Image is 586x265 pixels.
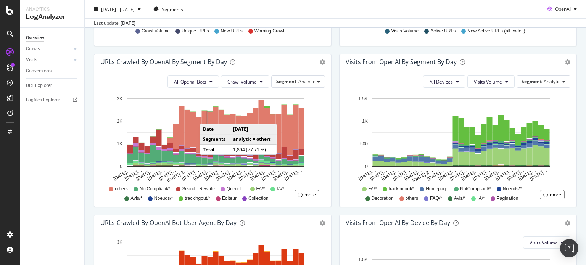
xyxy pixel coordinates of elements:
[406,195,418,202] span: others
[100,58,227,66] div: URLs Crawled by OpenAI By Segment By Day
[304,191,316,198] div: more
[565,59,570,65] div: gear
[346,58,457,66] div: Visits from OpenAI By Segment By Day
[230,134,276,145] td: analytic = others
[117,239,122,245] text: 3K
[26,45,40,53] div: Crawls
[100,94,322,182] svg: A chart.
[121,20,135,27] div: [DATE]
[162,6,183,12] span: Segments
[474,79,502,85] span: Visits Volume
[248,195,269,202] span: Collection
[26,13,78,21] div: LogAnalyzer
[320,59,325,65] div: gear
[372,195,394,202] span: Decoration
[26,82,52,90] div: URL Explorer
[150,3,186,15] button: Segments
[565,220,570,226] div: gear
[550,191,561,198] div: more
[358,96,368,101] text: 1.5K
[94,20,135,27] div: Last update
[522,78,542,85] span: Segment
[91,3,144,15] button: [DATE] - [DATE]
[426,186,448,192] span: Homepage
[454,195,465,202] span: Avis/*
[391,28,419,34] span: Visits Volume
[26,67,79,75] a: Conversions
[130,195,142,202] span: Avis/*
[174,79,206,85] span: All Openai Bots
[26,96,60,104] div: Logfiles Explorer
[523,236,570,249] button: Visits Volume
[460,186,491,192] span: NotCompliant/*
[117,141,122,147] text: 1K
[26,34,79,42] a: Overview
[200,145,230,154] td: Total
[430,28,456,34] span: Active URLs
[530,239,558,246] span: Visits Volume
[230,124,276,134] td: [DATE]
[221,75,269,88] button: Crawl Volume
[26,45,71,53] a: Crawls
[200,124,230,134] td: Date
[26,96,79,104] a: Logfiles Explorer
[26,34,44,42] div: Overview
[182,186,214,192] span: Search_Rewrite
[26,6,78,13] div: Analytics
[227,79,257,85] span: Crawl Volume
[423,75,465,88] button: All Devices
[26,56,71,64] a: Visits
[227,186,245,192] span: QueueIT
[182,28,209,34] span: Unique URLs
[26,67,52,75] div: Conversions
[467,75,515,88] button: Visits Volume
[26,82,79,90] a: URL Explorer
[389,186,414,192] span: trackingout/*
[254,28,284,34] span: Warning Crawl
[430,195,442,202] span: FAQ/*
[101,6,135,12] span: [DATE] - [DATE]
[365,164,368,169] text: 0
[320,220,325,226] div: gear
[467,28,525,34] span: New Active URLs (all codes)
[185,195,210,202] span: trackingout/*
[140,186,171,192] span: NotCompliant/*
[222,195,237,202] span: Editeur
[200,134,230,145] td: Segments
[430,79,453,85] span: All Devices
[167,75,219,88] button: All Openai Bots
[120,164,122,169] text: 0
[560,239,578,257] div: Open Intercom Messenger
[221,28,242,34] span: New URLs
[100,219,237,226] div: URLs Crawled by OpenAI bot User Agent By Day
[358,257,368,262] text: 1.5K
[26,56,37,64] div: Visits
[497,195,518,202] span: Pagination
[276,78,296,85] span: Segment
[230,145,276,154] td: 1,894 (77.71 %)
[298,78,315,85] span: Analytic
[362,119,368,124] text: 1K
[360,141,368,147] text: 500
[544,3,580,15] button: OpenAI
[555,6,571,12] span: OpenAI
[346,94,567,182] svg: A chart.
[154,195,173,202] span: Noeuds/*
[503,186,522,192] span: Noeuds/*
[142,28,170,34] span: Crawl Volume
[544,78,560,85] span: Analytic
[117,119,122,124] text: 2K
[115,186,127,192] span: others
[117,96,122,101] text: 3K
[346,219,450,226] div: Visits From OpenAI By Device By Day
